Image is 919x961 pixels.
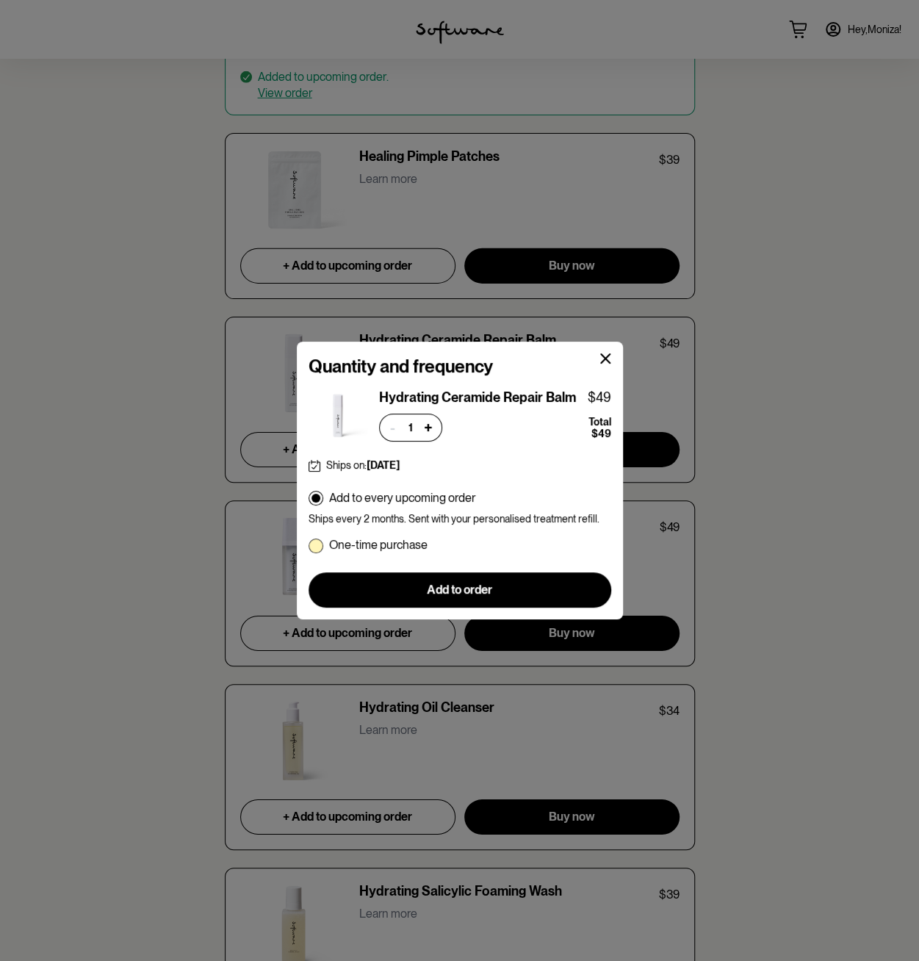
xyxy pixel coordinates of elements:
[418,417,439,438] button: +
[588,416,611,428] p: Total
[379,389,576,406] h6: Hydrating Ceramide Repair Balm
[367,459,400,471] span: [DATE]
[309,572,611,608] button: Add to order
[309,513,611,525] p: Ships every 2 months. Sent with your personalised treatment refill.
[588,428,611,440] p: $49
[329,491,475,505] p: Add to every upcoming order
[309,393,367,438] img: Hydrating Ceramide Repair Balm product
[576,389,611,406] h6: $49
[427,583,492,597] span: Add to order
[326,459,400,472] p: Ships on:
[403,420,418,435] span: 1
[383,417,403,438] button: -
[309,356,611,378] h4: Quantity and frequency
[329,538,428,552] p: One-time purchase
